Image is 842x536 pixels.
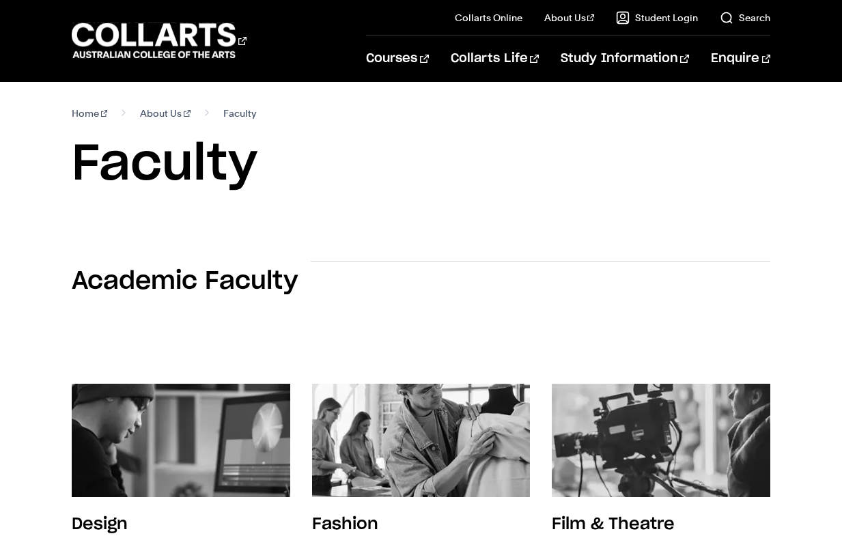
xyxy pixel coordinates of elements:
[312,516,378,533] h3: Fashion
[711,36,770,81] a: Enquire
[720,11,770,25] a: Search
[366,36,428,81] a: Courses
[140,104,191,123] a: About Us
[223,104,256,123] span: Faculty
[72,134,770,195] h1: Faculty
[552,516,675,533] h3: Film & Theatre
[72,104,108,123] a: Home
[72,516,128,533] h3: Design
[544,11,595,25] a: About Us
[72,21,247,60] div: Go to homepage
[451,36,539,81] a: Collarts Life
[455,11,522,25] a: Collarts Online
[72,266,298,296] h2: Academic Faculty
[561,36,689,81] a: Study Information
[616,11,698,25] a: Student Login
